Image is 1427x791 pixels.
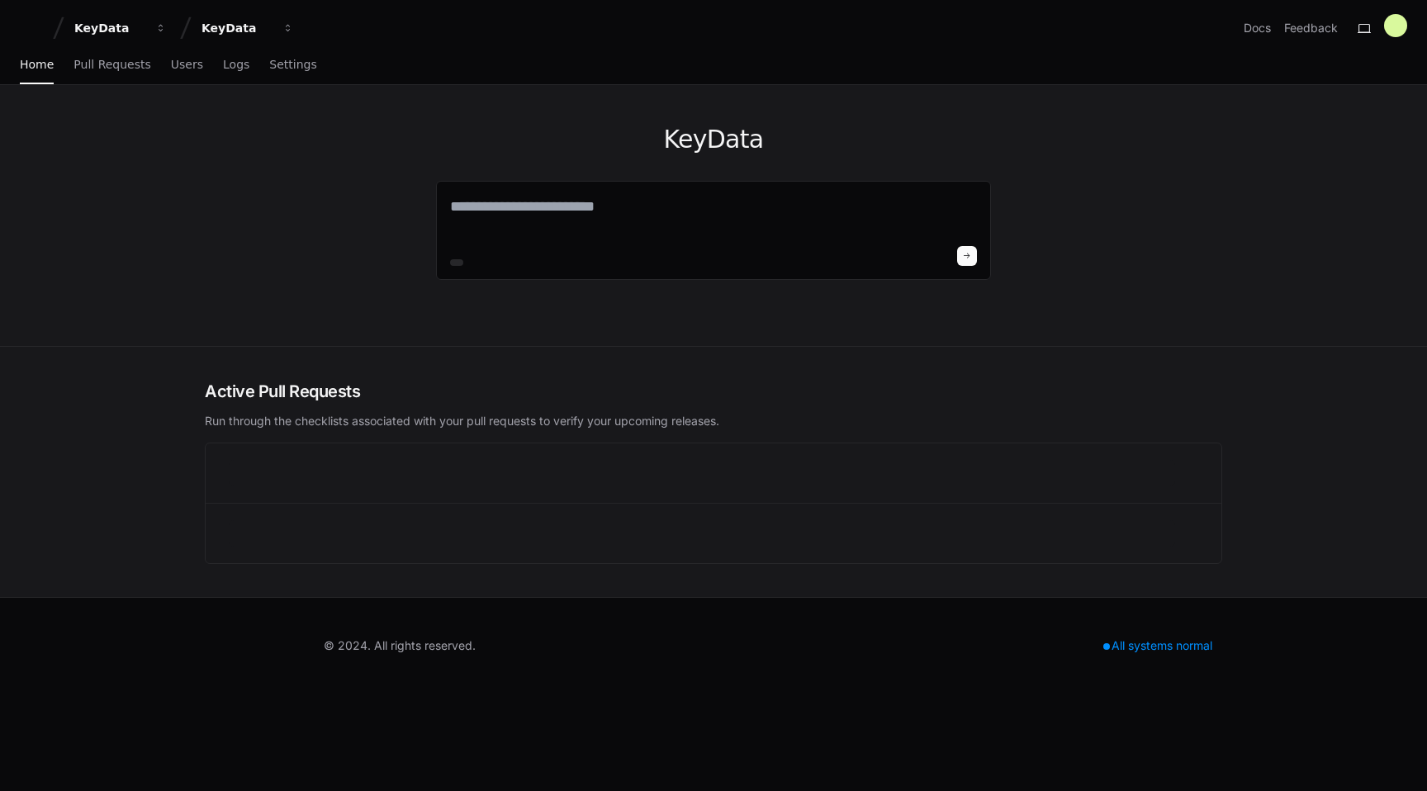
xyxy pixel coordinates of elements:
[223,59,249,69] span: Logs
[73,46,150,84] a: Pull Requests
[171,46,203,84] a: Users
[436,125,991,154] h1: KeyData
[201,20,273,36] div: KeyData
[74,20,145,36] div: KeyData
[1093,634,1222,657] div: All systems normal
[324,637,476,654] div: © 2024. All rights reserved.
[269,59,316,69] span: Settings
[1284,20,1338,36] button: Feedback
[223,46,249,84] a: Logs
[73,59,150,69] span: Pull Requests
[20,46,54,84] a: Home
[1244,20,1271,36] a: Docs
[205,380,1222,403] h2: Active Pull Requests
[171,59,203,69] span: Users
[205,413,1222,429] p: Run through the checklists associated with your pull requests to verify your upcoming releases.
[269,46,316,84] a: Settings
[195,13,301,43] button: KeyData
[68,13,173,43] button: KeyData
[20,59,54,69] span: Home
